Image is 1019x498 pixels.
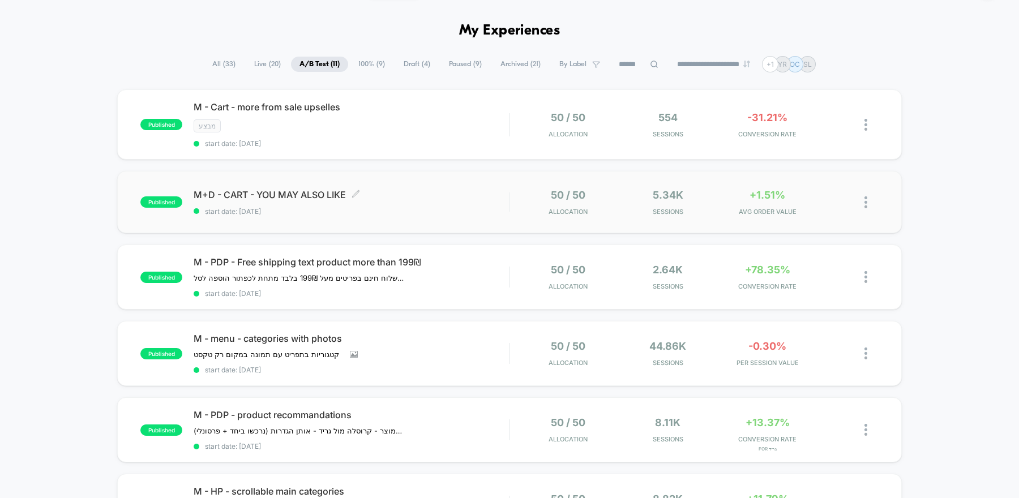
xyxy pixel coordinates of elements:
[721,435,815,443] span: CONVERSION RATE
[655,417,680,428] span: 8.11k
[440,57,490,72] span: Paused ( 9 )
[803,60,812,68] p: SL
[194,486,509,497] span: M - HP - scrollable main categories
[864,271,867,283] img: close
[750,189,785,201] span: +1.51%
[551,340,585,352] span: 50 / 50
[350,57,393,72] span: 100% ( 9 )
[621,282,715,290] span: Sessions
[194,256,509,268] span: M - PDP - Free shipping text product more than 199₪
[459,23,560,39] h1: My Experiences
[748,340,786,352] span: -0.30%
[762,56,778,72] div: + 1
[194,139,509,148] span: start date: [DATE]
[492,57,549,72] span: Archived ( 21 )
[864,196,867,208] img: close
[140,348,182,359] span: published
[658,111,678,123] span: 554
[194,442,509,450] span: start date: [DATE]
[140,272,182,283] span: published
[194,189,509,200] span: M+D - CART - YOU MAY ALSO LIKE
[194,350,341,359] span: קטגוריות בתפריט עם תמונה במקום רק טקסט
[549,435,588,443] span: Allocation
[864,119,867,131] img: close
[864,347,867,359] img: close
[194,366,509,374] span: start date: [DATE]
[559,60,586,68] span: By Label
[721,208,815,216] span: AVG ORDER VALUE
[653,264,683,276] span: 2.64k
[621,130,715,138] span: Sessions
[746,417,790,428] span: +13.37%
[747,111,787,123] span: -31.21%
[649,340,686,352] span: 44.86k
[549,208,588,216] span: Allocation
[194,409,509,420] span: M - PDP - product recommandations
[778,60,787,68] p: YR
[621,435,715,443] span: Sessions
[194,289,509,298] span: start date: [DATE]
[194,426,404,435] span: ניסוי על תצוגת המלצות בעמוד מוצר - קרוסלה מול גריד - אותן הגדרות (נרכשו ביחד + פרסונלי)
[721,130,815,138] span: CONVERSION RATE
[551,264,585,276] span: 50 / 50
[745,264,790,276] span: +78.35%
[194,207,509,216] span: start date: [DATE]
[653,189,683,201] span: 5.34k
[291,57,348,72] span: A/B Test ( 11 )
[721,282,815,290] span: CONVERSION RATE
[743,61,750,67] img: end
[621,208,715,216] span: Sessions
[140,196,182,208] span: published
[204,57,244,72] span: All ( 33 )
[549,130,588,138] span: Allocation
[864,424,867,436] img: close
[551,189,585,201] span: 50 / 50
[549,282,588,290] span: Allocation
[194,333,509,344] span: M - menu - categories with photos
[549,359,588,367] span: Allocation
[395,57,439,72] span: Draft ( 4 )
[194,101,509,113] span: M - Cart - more from sale upselles
[194,273,404,282] span: טקסט - מגיע לך משלוח חינם בפריטים מעל 199₪ בלבד מתחת לכפתור הוספה לסל
[551,417,585,428] span: 50 / 50
[721,359,815,367] span: PER SESSION VALUE
[551,111,585,123] span: 50 / 50
[721,446,815,452] span: for גריד
[140,424,182,436] span: published
[194,119,221,132] span: מבצע
[621,359,715,367] span: Sessions
[140,119,182,130] span: published
[790,60,800,68] p: OC
[246,57,289,72] span: Live ( 20 )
